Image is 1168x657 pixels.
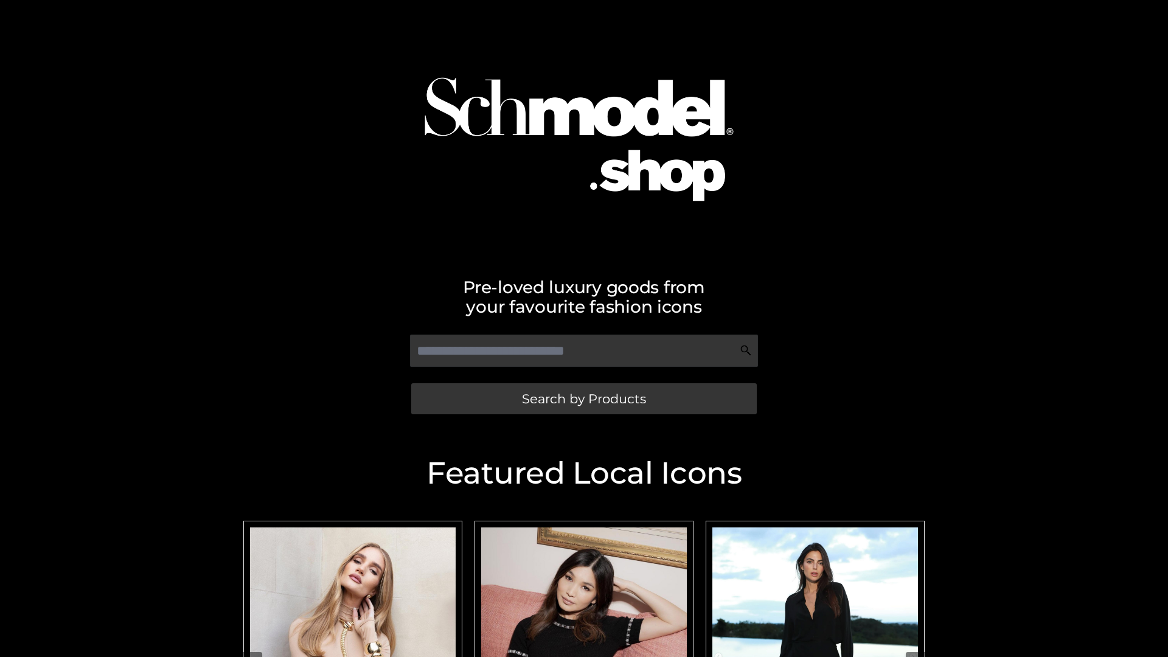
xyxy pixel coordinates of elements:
h2: Featured Local Icons​ [237,458,931,488]
img: Search Icon [740,344,752,356]
a: Search by Products [411,383,757,414]
span: Search by Products [522,392,646,405]
h2: Pre-loved luxury goods from your favourite fashion icons [237,277,931,316]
